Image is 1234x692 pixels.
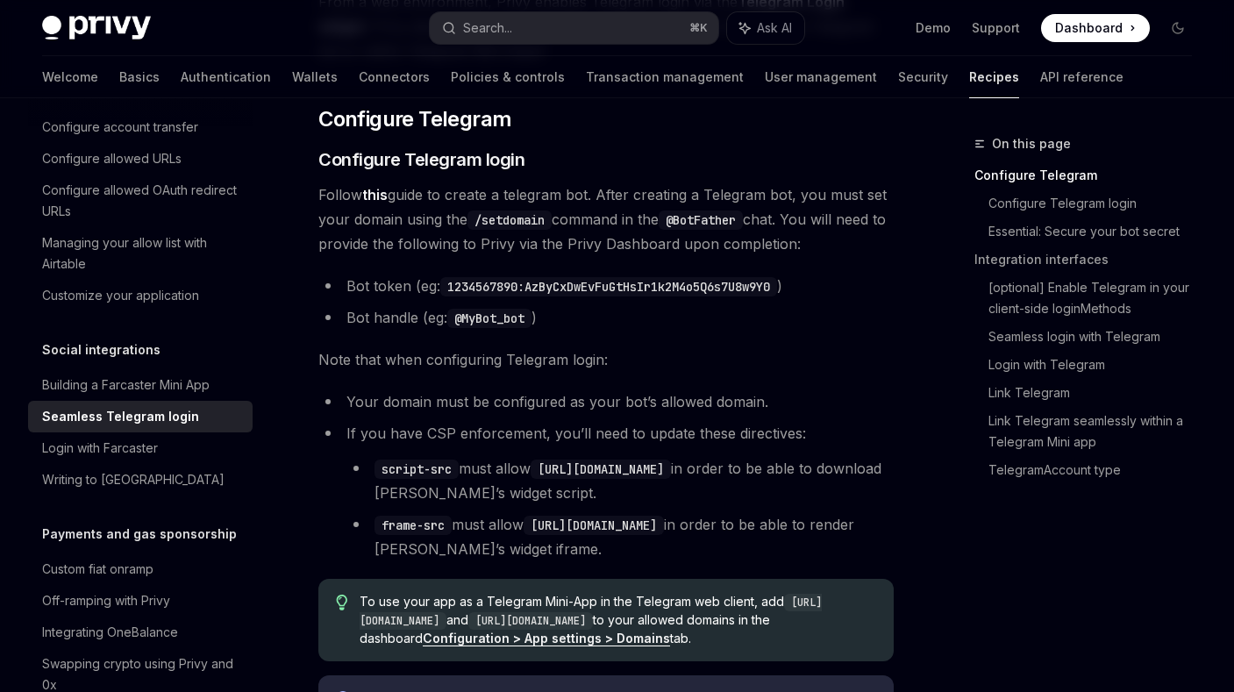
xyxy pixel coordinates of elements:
[28,111,253,143] a: Configure account transfer
[42,56,98,98] a: Welcome
[524,516,664,535] code: [URL][DOMAIN_NAME]
[988,323,1206,351] a: Seamless login with Telegram
[689,21,708,35] span: ⌘ K
[1164,14,1192,42] button: Toggle dark mode
[318,105,511,133] span: Configure Telegram
[42,180,242,222] div: Configure allowed OAuth redirect URLs
[318,305,894,330] li: Bot handle (eg: )
[42,285,199,306] div: Customize your application
[988,274,1206,323] a: [optional] Enable Telegram in your client-side loginMethods
[28,553,253,585] a: Custom fiat onramp
[463,18,512,39] div: Search...
[374,516,452,535] code: frame-src
[292,56,338,98] a: Wallets
[1040,56,1123,98] a: API reference
[974,246,1206,274] a: Integration interfaces
[28,464,253,496] a: Writing to [GEOGRAPHIC_DATA]
[467,210,552,230] code: /setdomain
[42,375,210,396] div: Building a Farcaster Mini App
[318,421,894,561] li: If you have CSP enforcement, you’ll need to update these directives:
[988,379,1206,407] a: Link Telegram
[1041,14,1150,42] a: Dashboard
[42,406,199,427] div: Seamless Telegram login
[28,143,253,175] a: Configure allowed URLs
[28,369,253,401] a: Building a Farcaster Mini App
[42,469,225,490] div: Writing to [GEOGRAPHIC_DATA]
[969,56,1019,98] a: Recipes
[28,401,253,432] a: Seamless Telegram login
[765,56,877,98] a: User management
[898,56,948,98] a: Security
[28,175,253,227] a: Configure allowed OAuth redirect URLs
[757,19,792,37] span: Ask AI
[362,186,388,204] a: this
[42,438,158,459] div: Login with Farcaster
[318,389,894,414] li: Your domain must be configured as your bot’s allowed domain.
[28,227,253,280] a: Managing your allow list with Airtable
[430,12,717,44] button: Search...⌘K
[1055,19,1123,37] span: Dashboard
[42,16,151,40] img: dark logo
[972,19,1020,37] a: Support
[42,339,160,360] h5: Social integrations
[42,524,237,545] h5: Payments and gas sponsorship
[346,512,894,561] li: must allow in order to be able to render [PERSON_NAME]’s widget iframe.
[318,182,894,256] span: Follow guide to create a telegram bot. After creating a Telegram bot, you must set your domain us...
[346,456,894,505] li: must allow in order to be able to download [PERSON_NAME]’s widget script.
[28,432,253,464] a: Login with Farcaster
[988,407,1206,456] a: Link Telegram seamlessly within a Telegram Mini app
[451,56,565,98] a: Policies & controls
[42,622,178,643] div: Integrating OneBalance
[916,19,951,37] a: Demo
[727,12,804,44] button: Ask AI
[42,559,153,580] div: Custom fiat onramp
[360,594,822,630] code: [URL][DOMAIN_NAME]
[988,351,1206,379] a: Login with Telegram
[119,56,160,98] a: Basics
[468,612,593,630] code: [URL][DOMAIN_NAME]
[988,189,1206,218] a: Configure Telegram login
[374,460,459,479] code: script-src
[42,117,198,138] div: Configure account transfer
[988,456,1206,484] a: TelegramAccount type
[28,585,253,617] a: Off-ramping with Privy
[28,280,253,311] a: Customize your application
[659,210,743,230] code: @BotFather
[992,133,1071,154] span: On this page
[42,590,170,611] div: Off-ramping with Privy
[28,617,253,648] a: Integrating OneBalance
[974,161,1206,189] a: Configure Telegram
[336,595,348,610] svg: Tip
[531,460,671,479] code: [URL][DOMAIN_NAME]
[318,147,524,172] span: Configure Telegram login
[586,56,744,98] a: Transaction management
[440,277,777,296] code: 1234567890:AzByCxDwEvFuGtHsIr1k2M4o5Q6s7U8w9Y0
[318,347,894,372] span: Note that when configuring Telegram login:
[42,232,242,275] div: Managing your allow list with Airtable
[318,274,894,298] li: Bot token (eg: )
[181,56,271,98] a: Authentication
[447,309,531,328] code: @MyBot_bot
[360,593,876,647] span: To use your app as a Telegram Mini-App in the Telegram web client, add and to your allowed domain...
[42,148,182,169] div: Configure allowed URLs
[988,218,1206,246] a: Essential: Secure your bot secret
[423,631,670,646] a: Configuration > App settings > Domains
[359,56,430,98] a: Connectors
